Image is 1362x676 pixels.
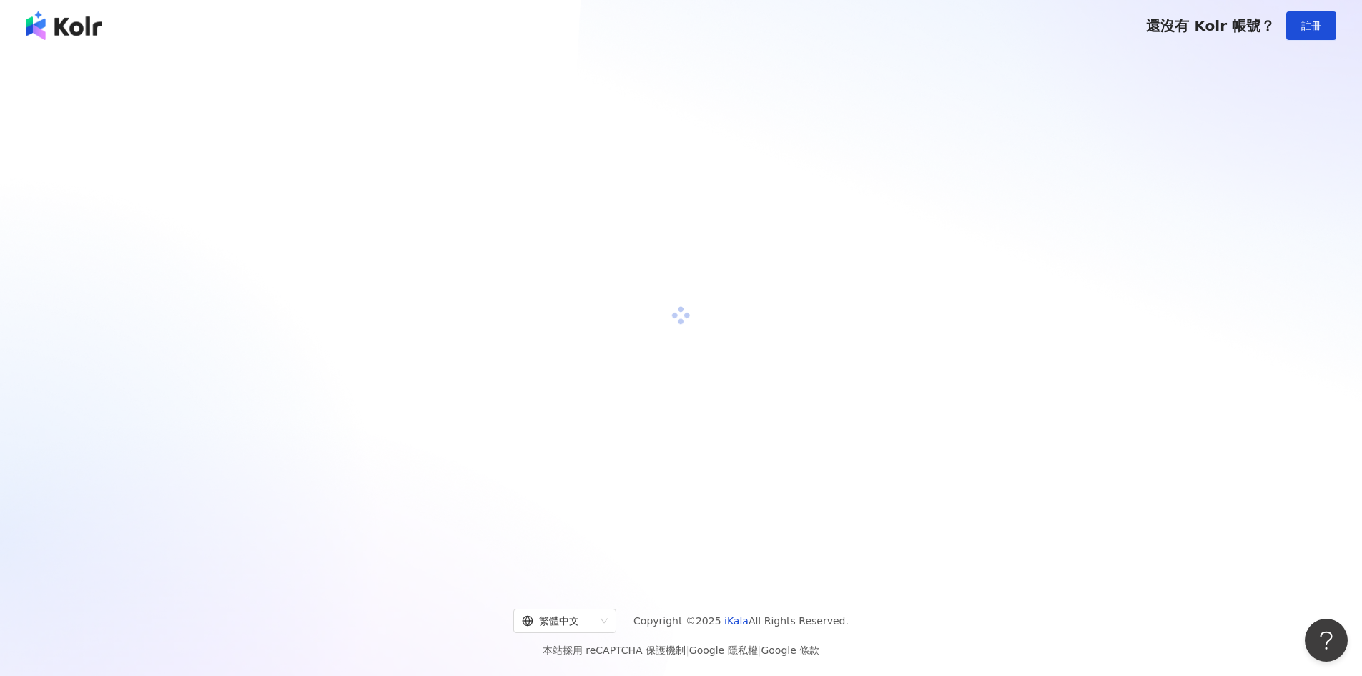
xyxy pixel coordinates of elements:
[686,645,689,656] span: |
[761,645,819,656] a: Google 條款
[26,11,102,40] img: logo
[689,645,758,656] a: Google 隱私權
[522,609,595,632] div: 繁體中文
[1146,17,1275,34] span: 還沒有 Kolr 帳號？
[543,642,819,659] span: 本站採用 reCAPTCHA 保護機制
[633,612,849,630] span: Copyright © 2025 All Rights Reserved.
[1286,11,1336,40] button: 註冊
[724,615,749,627] a: iKala
[1305,619,1348,662] iframe: Help Scout Beacon - Open
[1301,20,1321,31] span: 註冊
[758,645,761,656] span: |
